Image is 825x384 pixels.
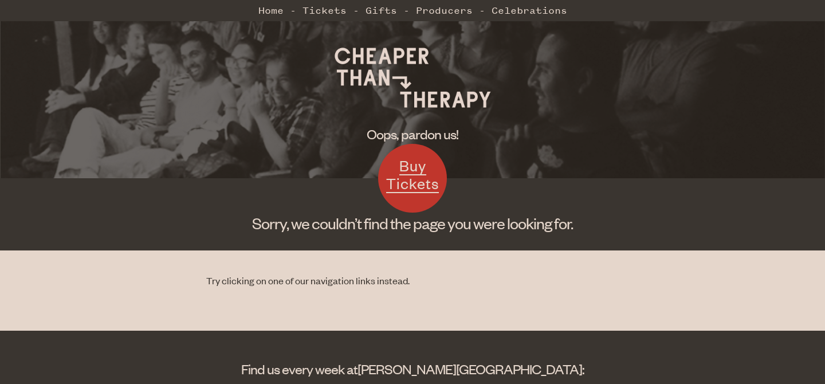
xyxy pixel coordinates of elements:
p: Try clicking on one of our navigation links instead. [206,273,619,288]
img: Cheaper Than Therapy [327,34,498,120]
span: Buy Tickets [386,156,439,193]
span: [PERSON_NAME][GEOGRAPHIC_DATA]: [357,360,584,377]
a: Buy Tickets [378,144,447,213]
h1: Sorry, we couldn’t find the page you were looking for. [124,213,701,233]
